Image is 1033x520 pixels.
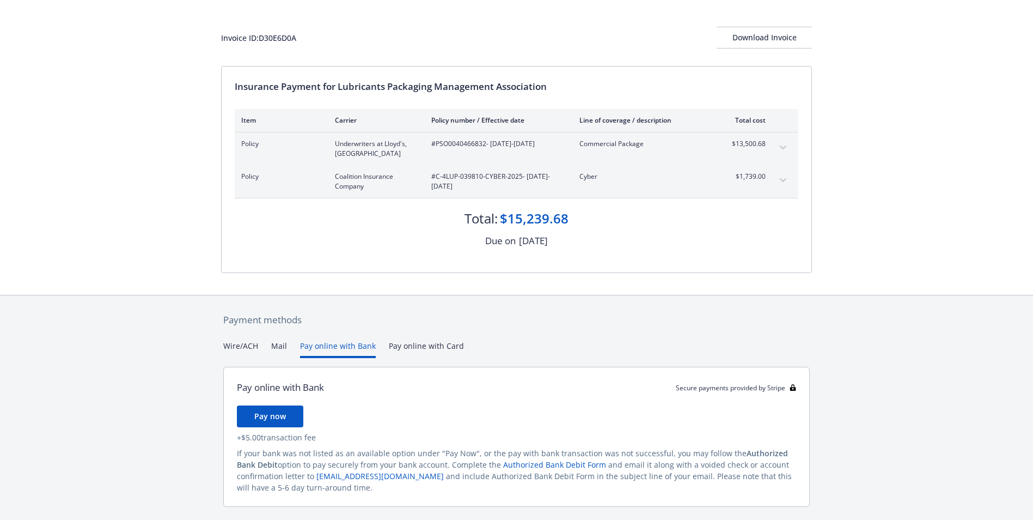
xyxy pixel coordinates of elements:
[271,340,287,358] button: Mail
[579,172,707,182] span: Cyber
[579,139,707,149] span: Commercial Package
[221,32,296,44] div: Invoice ID: D30E6D0A
[335,172,414,191] span: Coalition Insurance Company
[389,340,464,358] button: Pay online with Card
[241,172,317,182] span: Policy
[237,380,324,395] div: Pay online with Bank
[241,116,317,125] div: Item
[237,448,788,470] span: Authorized Bank Debit
[519,234,548,248] div: [DATE]
[431,116,562,125] div: Policy number / Effective date
[254,411,286,421] span: Pay now
[464,209,498,228] div: Total:
[725,139,766,149] span: $13,500.68
[774,172,792,189] button: expand content
[223,340,258,358] button: Wire/ACH
[241,139,317,149] span: Policy
[725,172,766,182] span: $1,739.00
[235,165,798,198] div: PolicyCoalition Insurance Company#C-4LUP-039810-CYBER-2025- [DATE]-[DATE]Cyber$1,739.00expand con...
[235,132,798,165] div: PolicyUnderwriters at Lloyd's, [GEOGRAPHIC_DATA]#PSO0040466832- [DATE]-[DATE]Commercial Package$1...
[335,116,414,125] div: Carrier
[223,313,810,327] div: Payment methods
[676,383,796,392] div: Secure payments provided by Stripe
[316,471,444,481] a: [EMAIL_ADDRESS][DOMAIN_NAME]
[335,139,414,159] span: Underwriters at Lloyd's, [GEOGRAPHIC_DATA]
[485,234,516,248] div: Due on
[717,27,812,49] button: Download Invoice
[235,80,798,94] div: Insurance Payment for Lubricants Packaging Management Association
[500,209,569,228] div: $15,239.68
[431,172,562,191] span: #C-4LUP-039810-CYBER-2025 - [DATE]-[DATE]
[725,116,766,125] div: Total cost
[579,116,707,125] div: Line of coverage / description
[237,432,796,443] div: + $5.00 transaction fee
[237,406,303,427] button: Pay now
[431,139,562,149] span: #PSO0040466832 - [DATE]-[DATE]
[237,448,796,493] div: If your bank was not listed as an available option under "Pay Now", or the pay with bank transact...
[300,340,376,358] button: Pay online with Bank
[774,139,792,156] button: expand content
[503,459,606,470] a: Authorized Bank Debit Form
